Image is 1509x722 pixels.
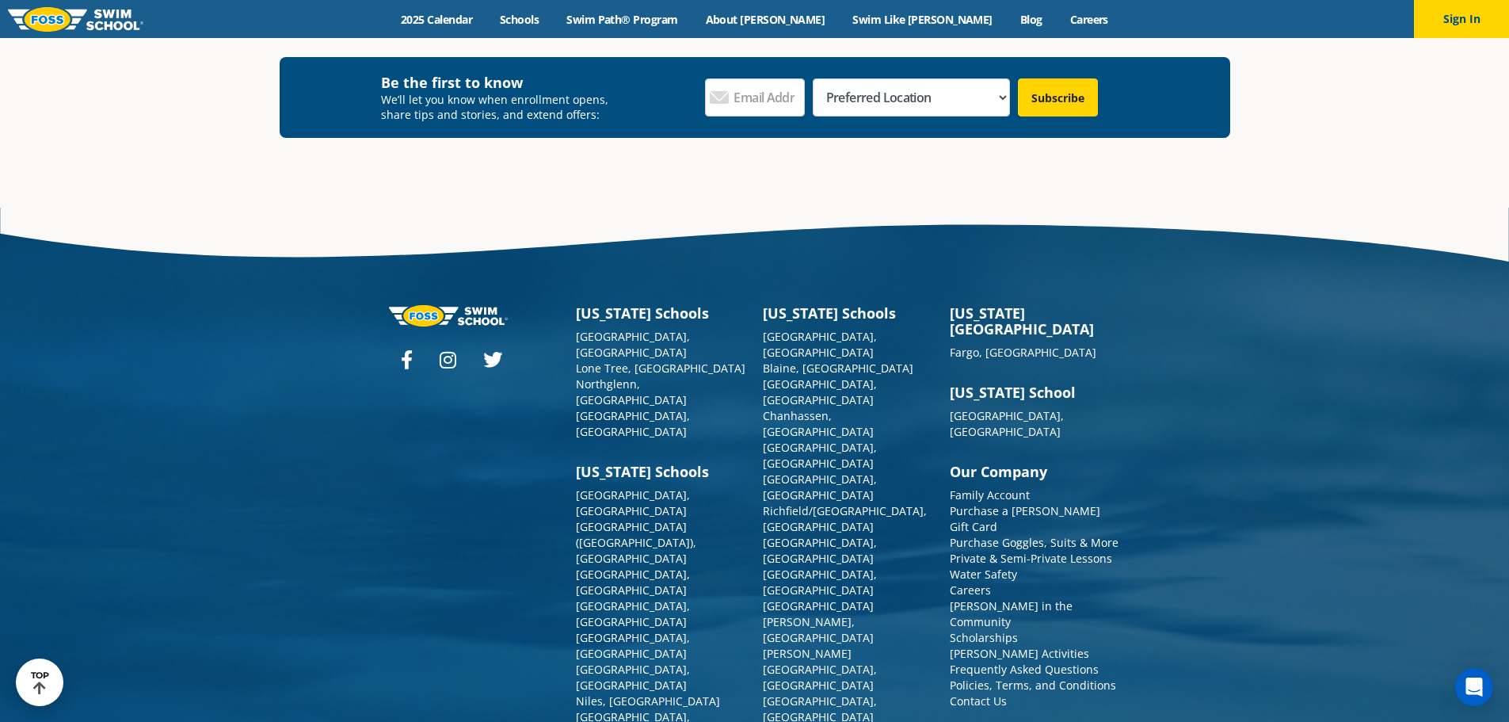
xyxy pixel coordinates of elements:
a: Swim Path® Program [553,12,692,27]
a: [GEOGRAPHIC_DATA], [GEOGRAPHIC_DATA] [763,376,877,407]
input: Email Address [705,78,805,117]
h3: [US_STATE] Schools [576,305,747,321]
a: [GEOGRAPHIC_DATA], [GEOGRAPHIC_DATA] [576,329,690,360]
a: Family Account [950,487,1030,502]
h3: [US_STATE] Schools [763,305,934,321]
a: Swim Like [PERSON_NAME] [839,12,1007,27]
a: [GEOGRAPHIC_DATA], [GEOGRAPHIC_DATA] [950,408,1064,439]
a: Blaine, [GEOGRAPHIC_DATA] [763,361,913,376]
a: Careers [950,583,991,598]
a: [GEOGRAPHIC_DATA] ([GEOGRAPHIC_DATA]), [GEOGRAPHIC_DATA] [576,519,696,566]
a: Contact Us [950,693,1007,709]
img: FOSS Swim School Logo [8,7,143,32]
a: Frequently Asked Questions [950,662,1099,677]
a: Policies, Terms, and Conditions [950,678,1116,693]
a: Northglenn, [GEOGRAPHIC_DATA] [576,376,687,407]
a: [GEOGRAPHIC_DATA], [GEOGRAPHIC_DATA] [576,598,690,629]
a: Private & Semi-Private Lessons [950,551,1112,566]
input: Subscribe [1018,78,1098,117]
a: [GEOGRAPHIC_DATA], [GEOGRAPHIC_DATA] [763,440,877,471]
a: [GEOGRAPHIC_DATA][PERSON_NAME], [GEOGRAPHIC_DATA] [763,598,874,645]
a: [GEOGRAPHIC_DATA], [GEOGRAPHIC_DATA] [763,329,877,360]
a: [GEOGRAPHIC_DATA], [GEOGRAPHIC_DATA] [763,535,877,566]
a: [PERSON_NAME][GEOGRAPHIC_DATA], [GEOGRAPHIC_DATA] [763,646,877,693]
a: 2025 Calendar [387,12,486,27]
a: Niles, [GEOGRAPHIC_DATA] [576,693,720,709]
a: [PERSON_NAME] Activities [950,646,1089,661]
a: Scholarships [950,630,1018,645]
a: [GEOGRAPHIC_DATA], [GEOGRAPHIC_DATA] [576,408,690,439]
h3: Our Company [950,464,1121,479]
a: Purchase a [PERSON_NAME] Gift Card [950,503,1100,534]
a: Chanhassen, [GEOGRAPHIC_DATA] [763,408,874,439]
a: Careers [1056,12,1122,27]
a: Water Safety [950,567,1017,582]
a: Schools [486,12,553,27]
h3: [US_STATE] Schools [576,464,747,479]
a: [GEOGRAPHIC_DATA], [GEOGRAPHIC_DATA] [576,662,690,693]
a: About [PERSON_NAME] [692,12,839,27]
a: Blog [1006,12,1056,27]
h3: [US_STATE] School [950,384,1121,400]
a: Lone Tree, [GEOGRAPHIC_DATA] [576,361,745,376]
a: [GEOGRAPHIC_DATA], [GEOGRAPHIC_DATA] [576,567,690,598]
h3: [US_STATE][GEOGRAPHIC_DATA] [950,305,1121,337]
img: Foss-logo-horizontal-white.svg [389,305,508,327]
a: Richfield/[GEOGRAPHIC_DATA], [GEOGRAPHIC_DATA] [763,503,927,534]
a: Purchase Goggles, Suits & More [950,535,1118,550]
a: Fargo, [GEOGRAPHIC_DATA] [950,345,1096,360]
h4: Be the first to know [381,73,619,92]
a: [GEOGRAPHIC_DATA], [GEOGRAPHIC_DATA] [576,487,690,518]
a: [GEOGRAPHIC_DATA], [GEOGRAPHIC_DATA] [576,630,690,661]
a: [PERSON_NAME] in the Community [950,598,1073,629]
a: [GEOGRAPHIC_DATA], [GEOGRAPHIC_DATA] [763,567,877,598]
div: TOP [31,670,49,695]
div: Open Intercom Messenger [1455,668,1493,706]
a: [GEOGRAPHIC_DATA], [GEOGRAPHIC_DATA] [763,472,877,502]
p: We’ll let you know when enrollment opens, share tips and stories, and extend offers: [381,92,619,122]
